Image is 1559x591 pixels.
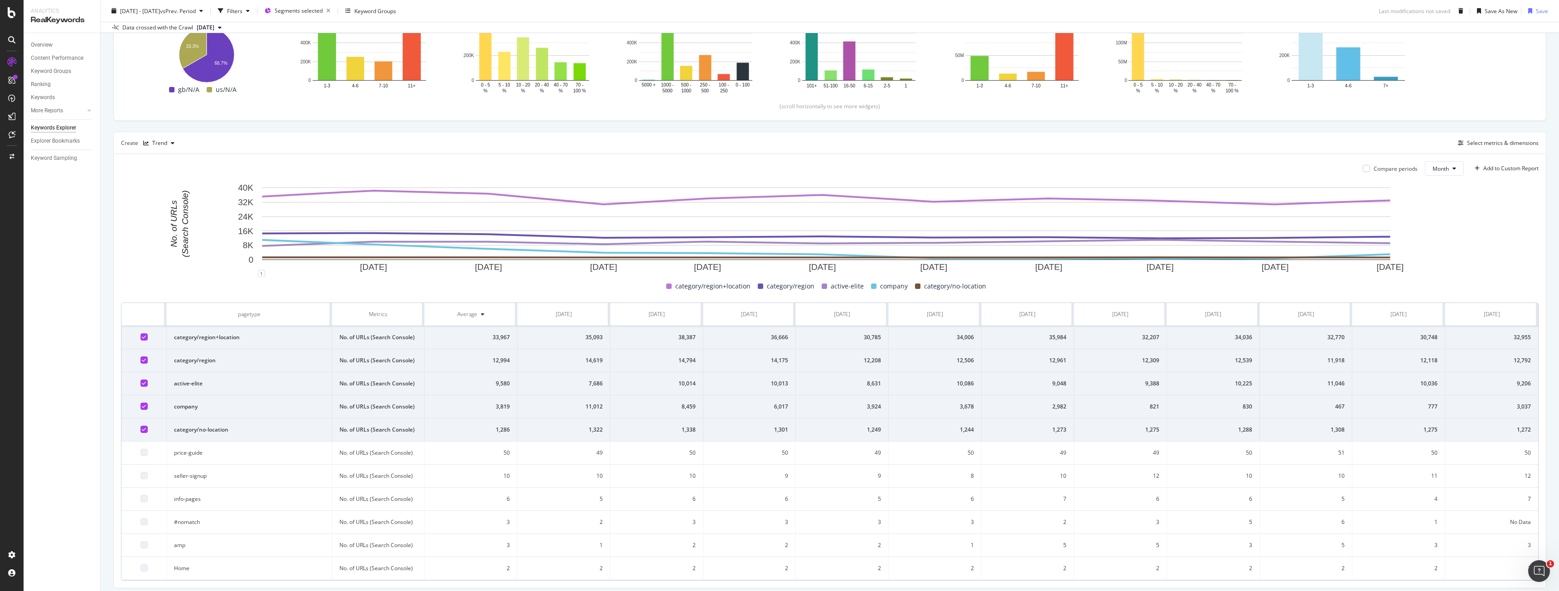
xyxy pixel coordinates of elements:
[803,472,881,480] div: 9
[1374,165,1418,173] div: Compare periods
[354,7,396,14] div: Keyword Groups
[618,449,696,457] div: 50
[896,495,974,503] div: 6
[576,82,583,87] text: 70 -
[1174,426,1252,434] div: 1,288
[379,83,388,88] text: 7-10
[803,403,881,411] div: 3,924
[1360,426,1438,434] div: 1,275
[332,488,425,511] td: No. of URLs (Search Console)
[243,241,254,250] text: 8K
[1081,495,1159,503] div: 6
[803,518,881,526] div: 3
[625,0,766,95] svg: A chart.
[1114,0,1256,95] svg: A chart.
[261,4,334,18] button: Segments selected
[360,262,387,272] text: [DATE]
[227,7,242,14] div: Filters
[642,82,656,87] text: 5000 +
[178,84,199,95] span: gb/N/A
[342,4,400,18] button: Keyword Groups
[920,262,947,272] text: [DATE]
[803,449,881,457] div: 49
[711,403,789,411] div: 6,017
[951,0,1093,95] div: A chart.
[1133,82,1143,87] text: 0 - 5
[1360,380,1438,388] div: 10,036
[484,88,488,93] text: %
[432,333,510,341] div: 33,967
[864,83,873,88] text: 6-15
[831,281,864,292] span: active-elite
[803,356,881,365] div: 12,208
[167,372,332,395] td: active-elite
[618,403,696,411] div: 8,459
[1081,449,1159,457] div: 49
[961,78,964,83] text: 0
[788,0,930,95] div: A chart.
[31,93,94,102] a: Keywords
[1267,495,1345,503] div: 5
[1360,356,1438,365] div: 12,118
[216,84,237,95] span: us/N/A
[1390,310,1407,318] div: [DATE]
[1174,380,1252,388] div: 10,225
[1547,560,1554,567] span: 1
[167,349,332,372] td: category/region
[803,426,881,434] div: 1,249
[1452,356,1531,365] div: 12,792
[432,472,510,480] div: 10
[675,281,750,292] span: category/region+location
[1174,356,1252,365] div: 12,539
[31,80,51,89] div: Ranking
[618,518,696,526] div: 3
[834,310,850,318] div: [DATE]
[1452,472,1531,480] div: 12
[1473,4,1517,18] button: Save As New
[535,82,549,87] text: 20 - 40
[1278,0,1419,95] div: A chart.
[823,83,838,88] text: 51-100
[807,83,817,88] text: 101+
[1287,78,1290,83] text: 0
[1454,138,1539,149] button: Select metrics & dimensions
[1383,83,1389,88] text: 7+
[136,22,277,84] svg: A chart.
[627,59,638,64] text: 200K
[525,333,603,341] div: 35,093
[1279,53,1290,58] text: 200K
[31,93,55,102] div: Keywords
[1452,333,1531,341] div: 32,955
[167,511,332,534] td: #nomatch
[525,380,603,388] div: 7,686
[471,78,474,83] text: 0
[339,310,417,318] div: Metrics
[408,83,416,88] text: 11+
[332,442,425,465] td: No. of URLs (Search Console)
[1118,59,1127,64] text: 50M
[152,140,167,146] div: Trend
[160,7,196,14] span: vs Prev. Period
[31,106,63,115] div: More Reports
[499,82,510,87] text: 5 - 10
[332,511,425,534] td: No. of URLs (Search Console)
[884,83,891,88] text: 2-5
[627,40,638,45] text: 400K
[1360,472,1438,480] div: 11
[634,78,637,83] text: 0
[736,82,750,87] text: 0 - 100
[432,495,510,503] div: 6
[554,82,568,87] text: 40 - 70
[167,465,332,488] td: seller-signup
[120,7,160,14] span: [DATE] - [DATE]
[1169,82,1183,87] text: 10 - 20
[299,0,440,95] svg: A chart.
[1452,449,1531,457] div: 50
[556,310,572,318] div: [DATE]
[193,22,225,33] button: [DATE]
[31,40,53,50] div: Overview
[843,83,855,88] text: 16-50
